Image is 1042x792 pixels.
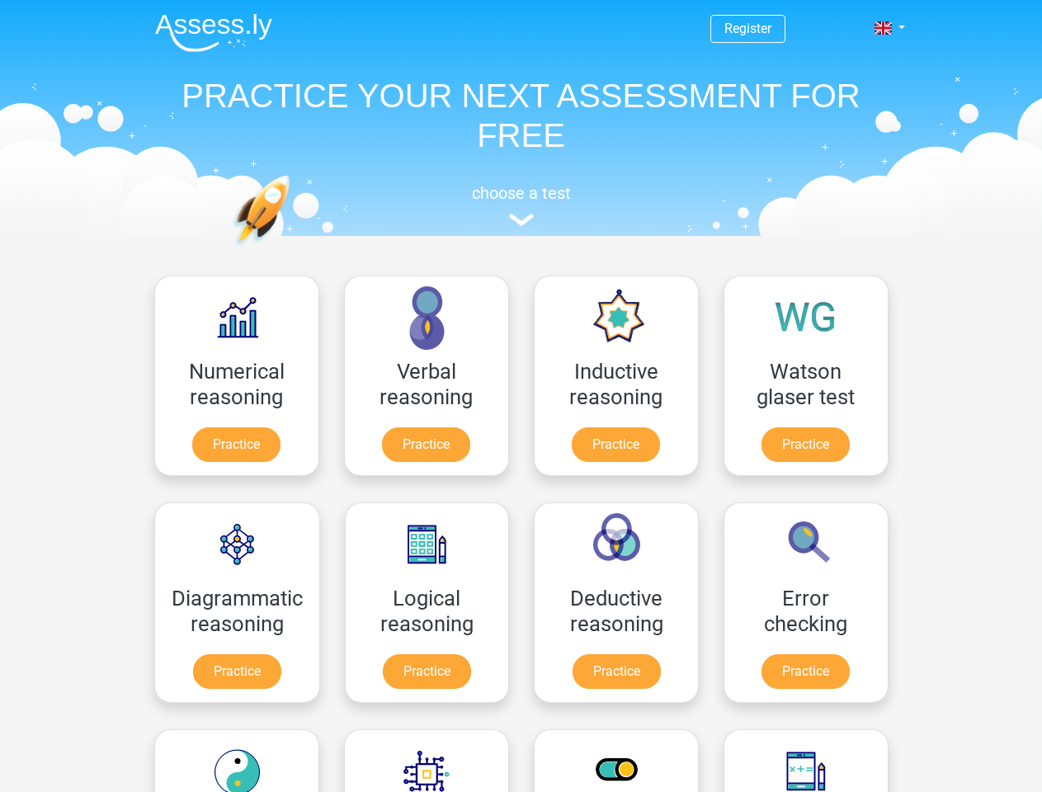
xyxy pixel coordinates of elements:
[233,175,354,324] img: practice
[193,654,281,689] a: Practice
[142,76,901,155] h1: PRACTICE YOUR NEXT ASSESSMENT FOR FREE
[761,427,850,462] a: Practice
[761,654,850,689] a: Practice
[142,183,901,227] a: choose a test
[382,427,470,462] a: Practice
[192,427,281,462] a: Practice
[383,654,471,689] a: Practice
[573,654,661,689] a: Practice
[724,21,771,36] a: Register
[509,214,534,226] img: assessment
[572,427,660,462] a: Practice
[142,183,901,203] h5: choose a test
[155,13,272,52] img: Assessly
